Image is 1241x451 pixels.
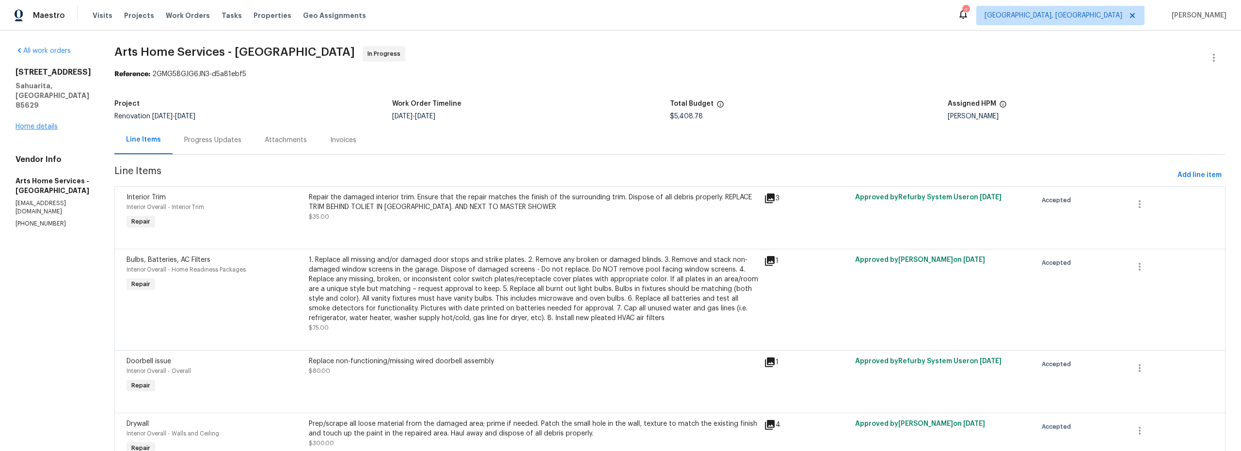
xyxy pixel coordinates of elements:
b: Reference: [114,71,150,78]
span: [DATE] [392,113,413,120]
span: Interior Overall - Overall [127,368,191,374]
span: Doorbell issue [127,358,171,365]
h5: Arts Home Services - [GEOGRAPHIC_DATA] [16,176,91,195]
span: [DATE] [152,113,173,120]
span: [DATE] [415,113,435,120]
span: $35.00 [309,214,329,220]
span: [DATE] [980,194,1002,201]
div: [PERSON_NAME] [948,113,1225,120]
span: Geo Assignments [303,11,366,20]
span: Accepted [1042,195,1075,205]
span: - [152,113,195,120]
span: Projects [124,11,154,20]
span: $80.00 [309,368,330,374]
div: 2GMG58GJG6JN3-d5a81ebf5 [114,69,1225,79]
h5: Work Order Timeline [392,100,461,107]
h5: Project [114,100,140,107]
span: Interior Trim [127,194,166,201]
div: Attachments [265,135,307,145]
span: Add line item [1177,169,1222,181]
div: 3 [764,193,849,204]
span: Repair [127,217,154,226]
span: Interior Overall - Home Readiness Packages [127,267,246,273]
p: [PHONE_NUMBER] [16,220,91,228]
div: Repair the damaged interior trim. Ensure that the repair matches the finish of the surrounding tr... [309,193,758,212]
span: [PERSON_NAME] [1168,11,1226,20]
span: $75.00 [309,325,329,331]
div: Prep/scrape all loose material from the damaged area; prime if needed. Patch the small hole in th... [309,419,758,438]
span: Accepted [1042,258,1075,268]
p: [EMAIL_ADDRESS][DOMAIN_NAME] [16,199,91,216]
span: The total cost of line items that have been proposed by Opendoor. This sum includes line items th... [716,100,724,113]
span: In Progress [367,49,404,59]
span: Approved by [PERSON_NAME] on [855,257,985,263]
div: 2 [962,6,969,16]
div: Line Items [126,135,161,145]
span: Interior Overall - Interior Trim [127,204,204,210]
span: Properties [254,11,291,20]
a: All work orders [16,48,71,54]
span: Bulbs, Batteries, AC Filters [127,257,210,263]
span: Accepted [1042,422,1075,432]
span: Arts Home Services - [GEOGRAPHIC_DATA] [114,46,355,58]
span: Tasks [222,12,242,19]
span: [DATE] [963,257,985,263]
div: Invoices [330,135,356,145]
div: Progress Updates [184,135,241,145]
div: Replace non-functioning/missing wired doorbell assembly [309,356,758,366]
span: Approved by [PERSON_NAME] on [855,420,985,427]
span: Approved by Refurby System User on [855,358,1002,365]
div: 1 [764,255,849,267]
h5: Assigned HPM [948,100,996,107]
span: Visits [93,11,112,20]
span: Approved by Refurby System User on [855,194,1002,201]
span: $300.00 [309,440,334,446]
span: Repair [127,279,154,289]
h5: Sahuarita, [GEOGRAPHIC_DATA] 85629 [16,81,91,110]
span: - [392,113,435,120]
a: Home details [16,123,58,130]
span: Work Orders [166,11,210,20]
span: Accepted [1042,359,1075,369]
span: Renovation [114,113,195,120]
h2: [STREET_ADDRESS] [16,67,91,77]
span: $5,408.78 [670,113,703,120]
h5: Total Budget [670,100,714,107]
span: Drywall [127,420,149,427]
span: [DATE] [175,113,195,120]
span: Maestro [33,11,65,20]
span: Interior Overall - Walls and Ceiling [127,431,219,436]
div: 1 [764,356,849,368]
h4: Vendor Info [16,155,91,164]
div: 1. Replace all missing and/or damaged door stops and strike plates. 2. Remove any broken or damag... [309,255,758,323]
button: Add line item [1174,166,1225,184]
div: 4 [764,419,849,431]
span: [DATE] [980,358,1002,365]
span: The hpm assigned to this work order. [999,100,1007,113]
span: Repair [127,381,154,390]
span: Line Items [114,166,1174,184]
span: [DATE] [963,420,985,427]
span: [GEOGRAPHIC_DATA], [GEOGRAPHIC_DATA] [985,11,1122,20]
